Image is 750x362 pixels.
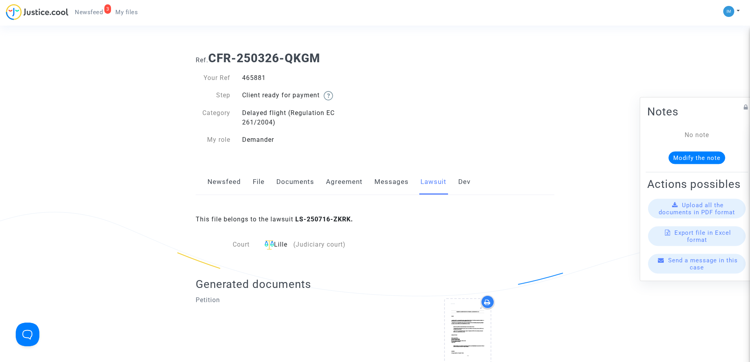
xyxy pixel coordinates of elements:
a: Lawsuit [420,169,446,195]
img: help.svg [324,91,333,100]
div: Lille [261,240,409,250]
div: Court [196,240,256,250]
div: 465881 [236,73,375,83]
div: Demander [236,135,375,145]
span: Newsfeed [75,9,103,16]
div: Your Ref [190,73,236,83]
a: Documents [276,169,314,195]
div: Client ready for payment [236,91,375,100]
span: Ref. [196,56,208,64]
div: 3 [104,4,111,14]
span: (Judiciary court) [293,241,346,248]
h2: Notes [647,104,746,118]
span: Send a message in this case [668,256,738,271]
span: This file belongs to the lawsuit [196,215,353,223]
div: My role [190,135,236,145]
a: File [253,169,265,195]
img: jc-logo.svg [6,4,69,20]
a: Dev [458,169,470,195]
iframe: Help Scout Beacon - Open [16,323,39,346]
div: No note [659,130,735,139]
img: a105443982b9e25553e3eed4c9f672e7 [723,6,734,17]
a: My files [109,6,144,18]
div: Delayed flight (Regulation EC 261/2004) [236,108,375,127]
h2: Generated documents [196,277,554,291]
a: Agreement [326,169,363,195]
button: Modify the note [669,151,725,164]
b: LS-250716-ZKRK. [295,215,353,223]
span: My files [115,9,138,16]
b: CFR-250326-QKGM [208,51,320,65]
a: Messages [374,169,409,195]
img: icon-faciliter-sm.svg [265,240,274,250]
a: 3Newsfeed [69,6,109,18]
h2: Actions possibles [647,177,746,191]
div: Category [190,108,236,127]
div: Step [190,91,236,100]
span: Upload all the documents in PDF format [659,201,735,215]
span: Export file in Excel format [674,229,731,243]
a: Newsfeed [207,169,241,195]
p: Petition [196,295,369,305]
